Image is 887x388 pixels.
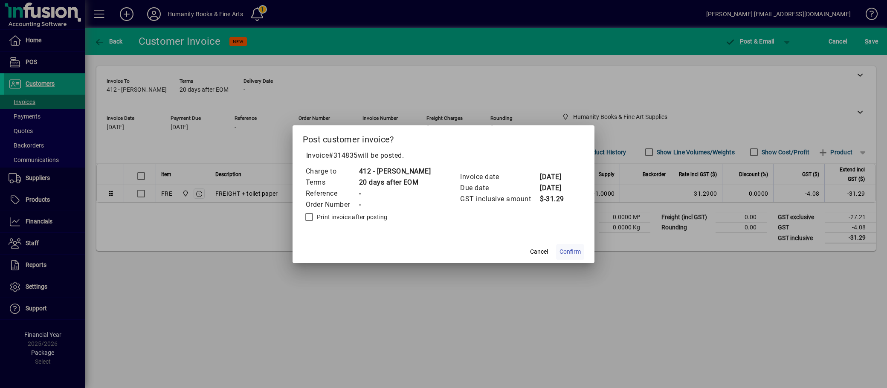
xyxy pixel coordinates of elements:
[359,166,431,177] td: 412 - [PERSON_NAME]
[539,194,574,205] td: $-31.29
[305,188,359,199] td: Reference
[525,244,553,260] button: Cancel
[539,182,574,194] td: [DATE]
[305,199,359,210] td: Order Number
[530,247,548,256] span: Cancel
[305,166,359,177] td: Charge to
[460,182,539,194] td: Due date
[293,125,595,150] h2: Post customer invoice?
[460,194,539,205] td: GST inclusive amount
[359,199,431,210] td: -
[559,247,581,256] span: Confirm
[556,244,584,260] button: Confirm
[303,151,585,161] p: Invoice will be posted .
[329,151,358,159] span: #314835
[460,171,539,182] td: Invoice date
[359,177,431,188] td: 20 days after EOM
[305,177,359,188] td: Terms
[359,188,431,199] td: -
[539,171,574,182] td: [DATE]
[315,213,388,221] label: Print invoice after posting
